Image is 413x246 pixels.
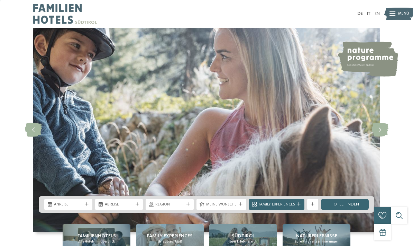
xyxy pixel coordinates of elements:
img: nature programme by Familienhotels Südtirol [337,42,398,77]
span: Familienhotels [77,232,116,239]
span: Menü [398,11,409,17]
span: Alle Hotels im Überblick [78,239,115,244]
span: Family Experiences [259,202,295,208]
span: Region [155,202,184,208]
img: Familienhotels Südtirol: The happy family places [33,28,380,232]
span: Family Experiences [147,232,193,239]
a: DE [357,11,363,16]
span: Südtirol [232,232,255,239]
span: Meine Wünsche [206,202,237,208]
span: Eure Kindheitserinnerungen [295,239,339,244]
span: Naturerlebnisse [296,232,337,239]
a: EN [375,11,380,16]
a: IT [367,11,370,16]
span: Abreise [105,202,134,208]
a: Hotel finden [321,199,369,210]
span: Euer Erlebnisreich [229,239,257,244]
span: Urlaub auf Maß [158,239,182,244]
span: Anreise [54,202,83,208]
